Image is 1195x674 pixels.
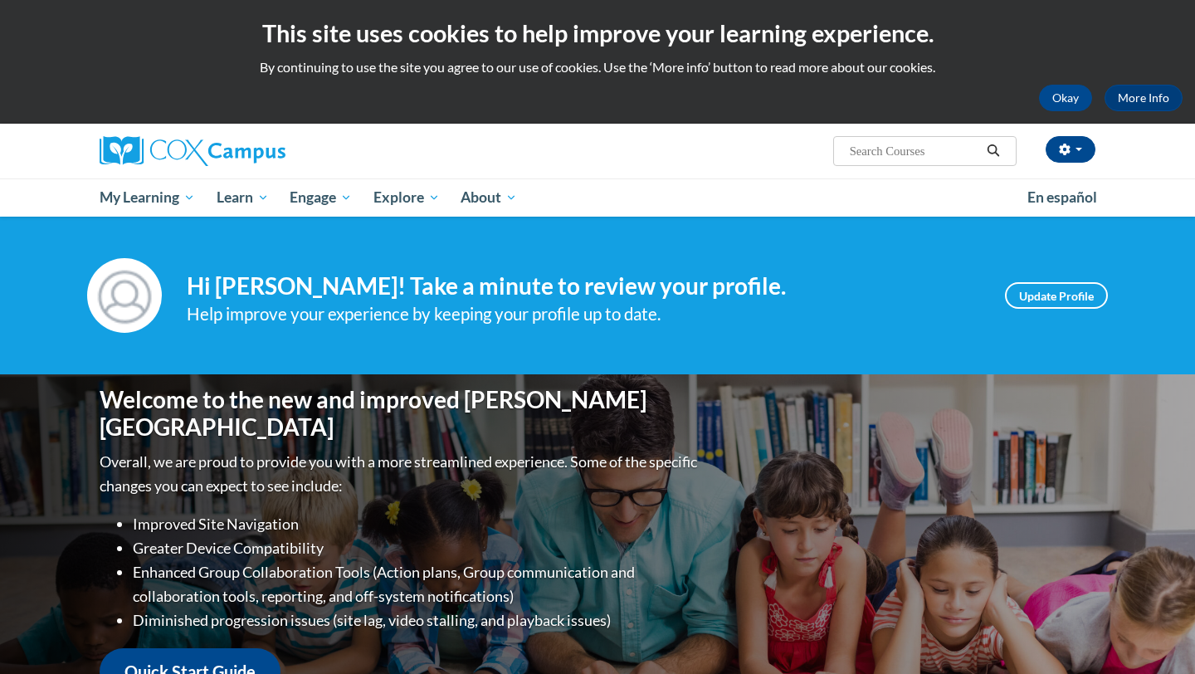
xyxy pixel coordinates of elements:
[100,386,701,442] h1: Welcome to the new and improved [PERSON_NAME][GEOGRAPHIC_DATA]
[133,608,701,632] li: Diminished progression issues (site lag, video stalling, and playback issues)
[100,450,701,498] p: Overall, we are proud to provide you with a more streamlined experience. Some of the specific cha...
[981,141,1006,161] button: Search
[87,258,162,333] img: Profile Image
[100,136,415,166] a: Cox Campus
[1105,85,1183,111] a: More Info
[187,272,980,300] h4: Hi [PERSON_NAME]! Take a minute to review your profile.
[1005,282,1108,309] a: Update Profile
[100,188,195,208] span: My Learning
[133,536,701,560] li: Greater Device Compatibility
[206,178,280,217] a: Learn
[1046,136,1095,163] button: Account Settings
[363,178,451,217] a: Explore
[290,188,352,208] span: Engage
[373,188,440,208] span: Explore
[100,136,285,166] img: Cox Campus
[279,178,363,217] a: Engage
[1027,188,1097,206] span: En español
[217,188,269,208] span: Learn
[1129,608,1182,661] iframe: Button to launch messaging window
[1017,180,1108,215] a: En español
[451,178,529,217] a: About
[12,58,1183,76] p: By continuing to use the site you agree to our use of cookies. Use the ‘More info’ button to read...
[133,512,701,536] li: Improved Site Navigation
[133,560,701,608] li: Enhanced Group Collaboration Tools (Action plans, Group communication and collaboration tools, re...
[1039,85,1092,111] button: Okay
[89,178,206,217] a: My Learning
[848,141,981,161] input: Search Courses
[75,178,1120,217] div: Main menu
[461,188,517,208] span: About
[187,300,980,328] div: Help improve your experience by keeping your profile up to date.
[12,17,1183,50] h2: This site uses cookies to help improve your learning experience.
